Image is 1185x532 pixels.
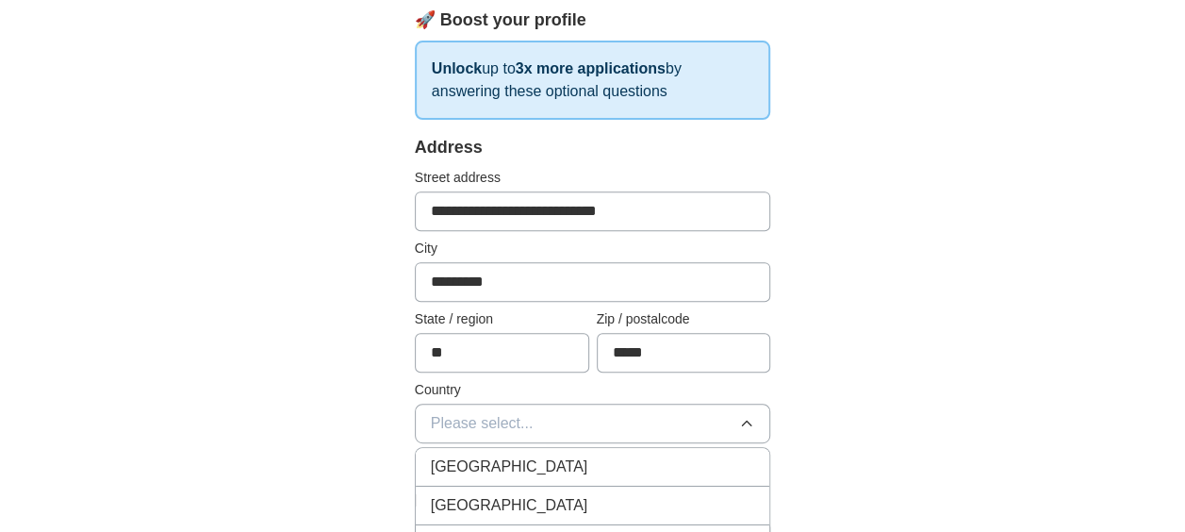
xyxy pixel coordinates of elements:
[415,8,771,33] div: 🚀 Boost your profile
[415,239,771,258] label: City
[415,135,771,160] div: Address
[516,60,666,76] strong: 3x more applications
[431,494,588,517] span: [GEOGRAPHIC_DATA]
[415,309,589,329] label: State / region
[415,380,771,400] label: Country
[432,60,482,76] strong: Unlock
[415,41,771,120] p: up to by answering these optional questions
[431,412,534,435] span: Please select...
[415,404,771,443] button: Please select...
[415,168,771,188] label: Street address
[597,309,771,329] label: Zip / postalcode
[431,456,588,478] span: [GEOGRAPHIC_DATA]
